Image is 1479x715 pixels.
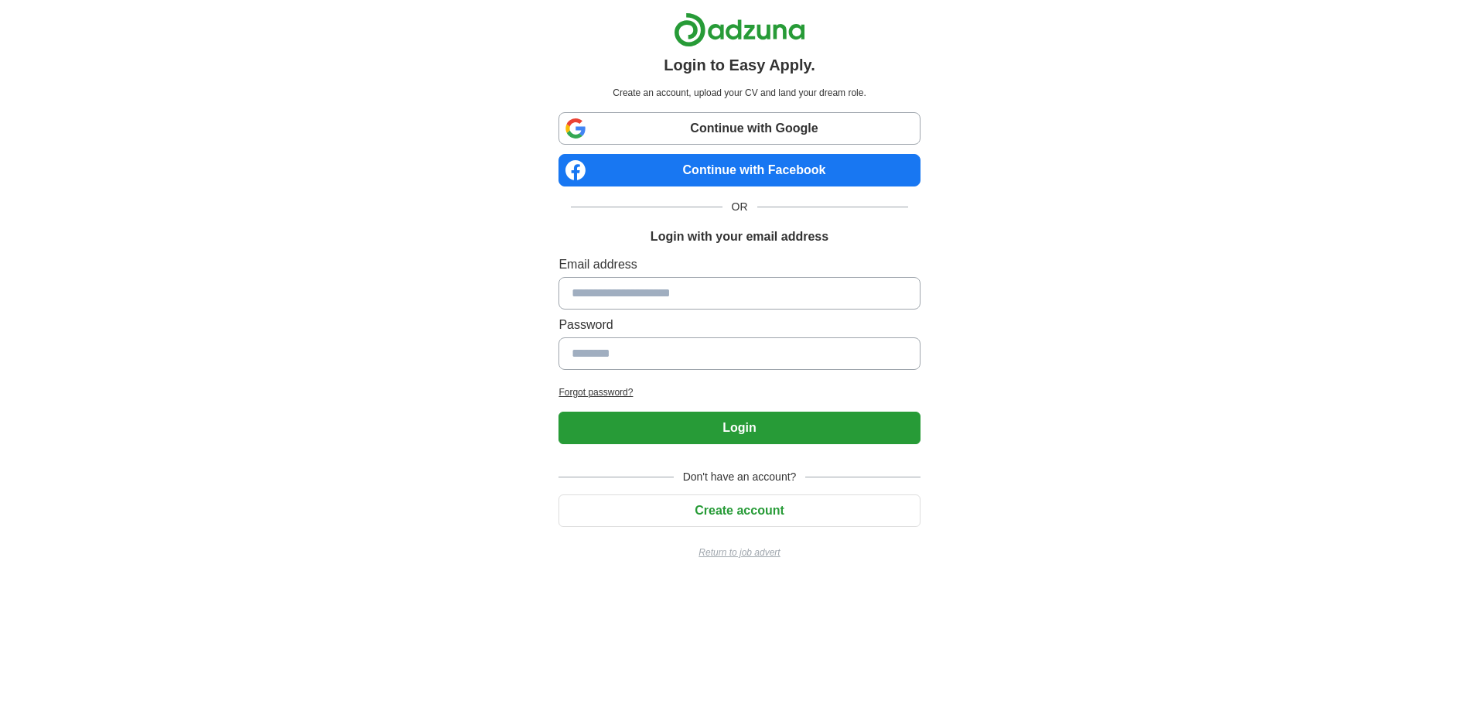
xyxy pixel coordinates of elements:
img: Adzuna logo [674,12,805,47]
h1: Login with your email address [651,227,828,246]
a: Return to job advert [558,546,920,559]
a: Forgot password? [558,385,920,399]
p: Create an account, upload your CV and land your dream role. [562,86,917,100]
a: Create account [558,504,920,517]
label: Email address [558,255,920,274]
span: Don't have an account? [674,469,806,485]
button: Login [558,412,920,444]
span: OR [722,199,757,215]
label: Password [558,316,920,334]
button: Create account [558,494,920,527]
h1: Login to Easy Apply. [664,53,815,77]
a: Continue with Facebook [558,154,920,186]
a: Continue with Google [558,112,920,145]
